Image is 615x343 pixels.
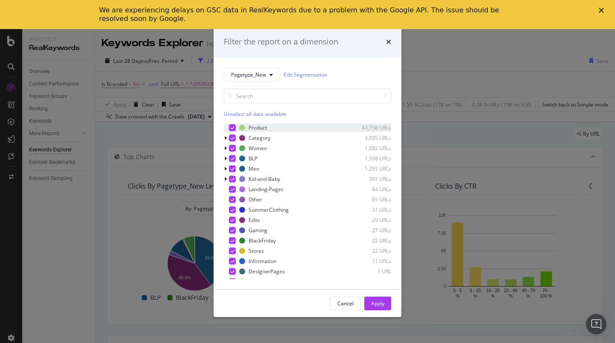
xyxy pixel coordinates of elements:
[249,145,267,152] div: Women
[224,36,338,47] div: Filter the report on a dimension
[349,155,391,162] div: 1,598 URLs
[349,206,391,213] div: 31 URLs
[349,257,391,265] div: 11 URLs
[231,71,266,78] span: Pagetype_New
[349,237,391,244] div: 25 URLs
[284,70,327,79] a: Edit Segmentation
[371,300,384,307] div: Apply
[249,155,258,162] div: BLP
[224,88,391,103] input: Search
[337,300,354,307] div: Cancel
[249,257,276,265] div: Information
[364,296,391,310] button: Apply
[349,165,391,172] div: 1,255 URLs
[349,268,391,275] div: 1 URL
[599,8,607,13] div: Close
[249,227,267,234] div: Gaming
[249,278,263,285] div: Home
[349,186,391,193] div: 84 URLs
[349,134,391,142] div: 3,095 URLs
[249,175,280,183] div: Kid-and-Baby
[249,206,289,213] div: SummerClothing
[249,196,262,203] div: Other
[224,68,280,81] button: Pagetype_New
[249,247,264,254] div: Stores
[249,268,285,275] div: DesignerPages
[249,237,276,244] div: BlackFriday
[349,278,391,285] div: 1 URL
[249,124,267,131] div: Product
[349,227,391,234] div: 27 URLs
[214,26,401,317] div: modal
[249,216,260,224] div: Edits
[224,110,391,117] div: Unselect all data available
[349,145,391,152] div: 1,682 URLs
[349,175,391,183] div: 301 URLs
[349,124,391,131] div: 43,758 URLs
[99,6,502,23] div: We are experiencing delays on GSC data in RealKeywords due to a problem with the Google API. The ...
[249,134,270,142] div: Category
[249,165,259,172] div: Men
[349,216,391,224] div: 29 URLs
[386,36,391,47] div: times
[330,296,361,310] button: Cancel
[586,314,606,334] iframe: Intercom live chat
[249,186,284,193] div: Landing-Pages
[349,196,391,203] div: 65 URLs
[349,247,391,254] div: 22 URLs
